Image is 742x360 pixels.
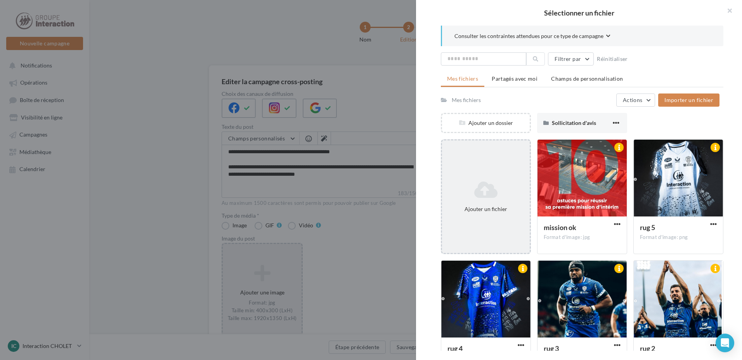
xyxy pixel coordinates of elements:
[594,54,631,64] button: Réinitialiser
[548,52,594,66] button: Filtrer par
[442,119,530,127] div: Ajouter un dossier
[658,93,719,107] button: Importer un fichier
[640,234,717,241] div: Format d'image: png
[616,93,655,107] button: Actions
[454,32,603,40] span: Consulter les contraintes attendues pour ce type de campagne
[454,32,610,42] button: Consulter les contraintes attendues pour ce type de campagne
[640,344,655,353] span: rug 2
[664,97,713,103] span: Importer un fichier
[447,344,463,353] span: rug 4
[544,344,559,353] span: rug 3
[544,223,576,232] span: mission ok
[552,119,596,126] span: Sollicitation d'avis
[623,97,642,103] span: Actions
[428,9,730,16] h2: Sélectionner un fichier
[716,334,734,352] div: Open Intercom Messenger
[452,96,481,104] div: Mes fichiers
[445,205,527,213] div: Ajouter un fichier
[551,75,623,82] span: Champs de personnalisation
[492,75,537,82] span: Partagés avec moi
[544,234,621,241] div: Format d'image: jpg
[447,75,478,82] span: Mes fichiers
[640,223,655,232] span: rug 5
